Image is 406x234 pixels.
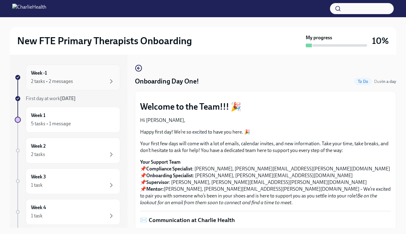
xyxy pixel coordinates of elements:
[15,64,120,90] a: Week -12 tasks • 2 messages
[140,140,391,154] p: Your first few days will come with a lot of emails, calendar invites, and new information. Take y...
[15,168,120,194] a: Week 31 task
[135,77,199,86] h4: Onboarding Day One!
[31,151,45,158] div: 2 tasks
[374,79,396,84] span: Due
[146,186,164,192] strong: Mentor:
[31,182,43,189] div: 1 task
[15,199,120,225] a: Week 41 task
[12,4,46,14] img: CharlieHealth
[31,213,43,219] div: 1 task
[140,101,391,112] p: Welcome to the Team!!! 🎉
[31,143,46,150] h6: Week 2
[372,35,389,46] h3: 10%
[15,138,120,163] a: Week 22 tasks
[146,166,192,172] strong: Compliance Specialist
[15,95,120,102] a: First day at work[DATE]
[15,107,120,133] a: Week 15 tasks • 1 message
[146,179,169,185] strong: Supervisor
[146,173,193,178] strong: Onboarding Specialist
[60,96,76,101] strong: [DATE]
[26,96,76,101] span: First day at work
[306,34,332,41] strong: My progress
[140,216,391,224] p: ✉️ Communication at Charlie Health
[354,79,372,84] span: To Do
[382,79,396,84] strong: in a day
[31,204,46,211] h6: Week 4
[374,79,396,84] span: October 8th, 2025 10:00
[140,159,181,165] strong: Your Support Team
[31,70,47,76] h6: Week -1
[31,78,73,85] div: 2 tasks • 2 messages
[140,159,391,206] p: 📌 : [PERSON_NAME], [PERSON_NAME][EMAIL_ADDRESS][PERSON_NAME][DOMAIN_NAME] 📌 : [PERSON_NAME], [PER...
[140,129,391,135] p: Happy first day! We’re so excited to have you here. 🎉
[140,117,391,124] p: Hi [PERSON_NAME],
[31,174,46,180] h6: Week 3
[17,35,192,47] h2: New FTE Primary Therapists Onboarding
[31,120,71,127] div: 5 tasks • 1 message
[31,112,45,119] h6: Week 1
